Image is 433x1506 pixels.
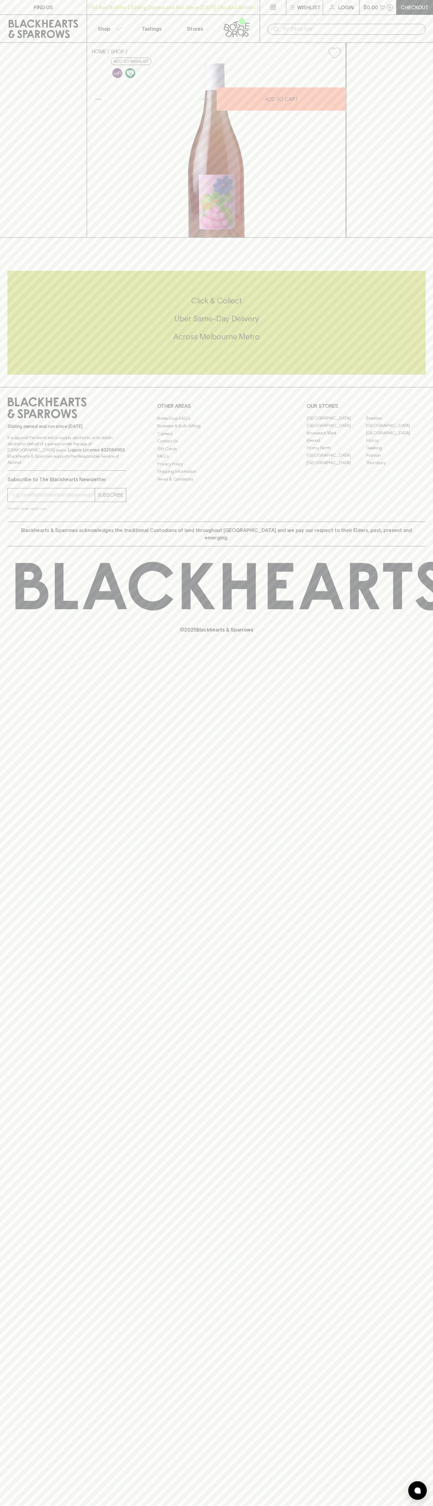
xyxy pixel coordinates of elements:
button: SUBSCRIBE [95,488,126,502]
p: OUR STORES [307,402,426,410]
p: Shop [98,25,110,33]
p: 0 [388,6,391,9]
a: Made without the use of any animal products. [124,67,137,80]
a: Some may call it natural, others minimum intervention, either way, it’s hands off & maybe even a ... [111,67,124,80]
p: We will never spam you [7,505,126,512]
a: Stores [173,15,217,42]
p: Tastings [142,25,162,33]
button: Add to wishlist [326,45,343,61]
button: ADD TO CART [217,87,346,111]
a: [GEOGRAPHIC_DATA] [366,429,426,437]
a: Bottle Drop FAQ's [157,415,276,422]
h5: Uber Same-Day Delivery [7,314,426,324]
p: Blackhearts & Sparrows acknowledges the traditional Custodians of land throughout [GEOGRAPHIC_DAT... [12,526,421,541]
a: HOME [92,49,106,54]
strong: Liquor License #32064953 [68,447,125,452]
input: e.g. jane@blackheartsandsparrows.com.au [12,490,95,500]
a: Thornbury [366,459,426,467]
p: OTHER AREAS [157,402,276,410]
a: [GEOGRAPHIC_DATA] [307,459,366,467]
a: FAQ's [157,453,276,460]
a: Terms & Conditions [157,475,276,483]
p: Wishlist [297,4,321,11]
a: Braddon [366,415,426,422]
a: Privacy Policy [157,460,276,468]
a: Brunswick West [307,429,366,437]
img: Vegan [125,68,135,78]
p: $0.00 [363,4,378,11]
p: Sibling owned and run since [DATE] [7,423,126,429]
a: [GEOGRAPHIC_DATA] [307,452,366,459]
a: [GEOGRAPHIC_DATA] [307,415,366,422]
a: Prahran [366,452,426,459]
p: Stores [187,25,203,33]
a: Fitzroy North [307,444,366,452]
div: Call to action block [7,271,426,375]
img: Lo-Fi [112,68,122,78]
a: Careers [157,430,276,437]
button: Add to wishlist [111,58,151,65]
p: It is against the law to sell or supply alcohol to, or to obtain alcohol on behalf of a person un... [7,434,126,465]
button: Shop [87,15,130,42]
img: 41181.png [87,64,346,237]
a: Geelong [366,444,426,452]
p: SUBSCRIBE [97,491,123,499]
a: Gift Cards [157,445,276,452]
a: Elwood [307,437,366,444]
a: [GEOGRAPHIC_DATA] [307,422,366,429]
a: Business & Bulk Gifting [157,422,276,430]
p: Subscribe to The Blackhearts Newsletter [7,476,126,483]
input: Try "Pinot noir" [282,24,421,34]
p: Login [338,4,354,11]
a: Shipping Information [157,468,276,475]
a: Fitzroy [366,437,426,444]
a: SHOP [111,49,124,54]
a: [GEOGRAPHIC_DATA] [366,422,426,429]
h5: Click & Collect [7,296,426,306]
h5: Across Melbourne Metro [7,332,426,342]
p: FIND US [34,4,53,11]
p: Checkout [401,4,429,11]
a: Tastings [130,15,173,42]
img: bubble-icon [414,1487,421,1494]
a: Contact Us [157,438,276,445]
p: ADD TO CART [265,95,298,103]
